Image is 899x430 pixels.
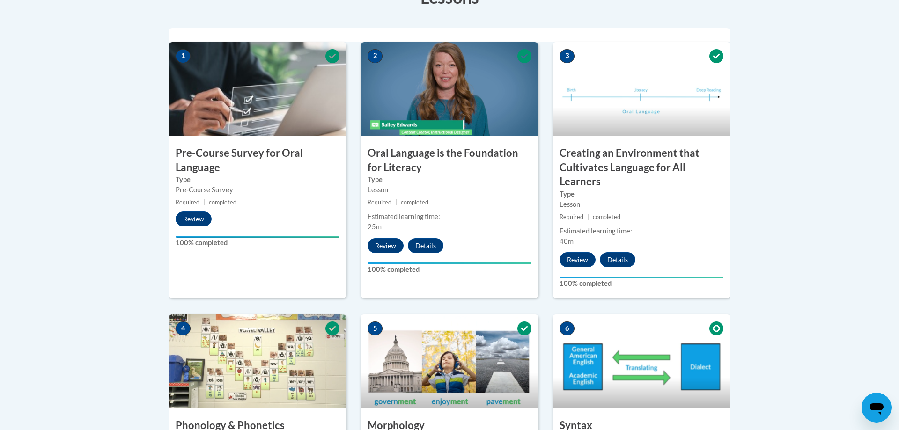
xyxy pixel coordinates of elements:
[176,199,199,206] span: Required
[361,42,538,136] img: Course Image
[560,277,723,278] div: Your progress
[408,238,443,253] button: Details
[361,314,538,408] img: Course Image
[560,321,575,335] span: 6
[176,321,191,335] span: 4
[169,314,346,408] img: Course Image
[862,393,892,423] iframe: Button to launch messaging window
[368,238,404,253] button: Review
[368,262,531,264] div: Your progress
[169,146,346,175] h3: Pre-Course Survey for Oral Language
[169,42,346,136] img: Course Image
[600,252,635,267] button: Details
[368,321,383,335] span: 5
[587,213,589,220] span: |
[593,213,620,220] span: completed
[560,199,723,210] div: Lesson
[560,278,723,289] label: 100% completed
[176,175,339,185] label: Type
[560,213,583,220] span: Required
[368,199,391,206] span: Required
[368,49,383,63] span: 2
[368,264,531,275] label: 100% completed
[176,211,212,226] button: Review
[176,238,339,248] label: 100% completed
[203,199,205,206] span: |
[560,189,723,199] label: Type
[209,199,236,206] span: completed
[361,146,538,175] h3: Oral Language is the Foundation for Literacy
[560,226,723,236] div: Estimated learning time:
[560,237,574,245] span: 40m
[368,185,531,195] div: Lesson
[560,252,596,267] button: Review
[553,314,730,408] img: Course Image
[176,185,339,195] div: Pre-Course Survey
[401,199,428,206] span: completed
[176,49,191,63] span: 1
[395,199,397,206] span: |
[553,42,730,136] img: Course Image
[560,49,575,63] span: 3
[176,236,339,238] div: Your progress
[368,211,531,222] div: Estimated learning time:
[368,175,531,185] label: Type
[368,223,382,231] span: 25m
[553,146,730,189] h3: Creating an Environment that Cultivates Language for All Learners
